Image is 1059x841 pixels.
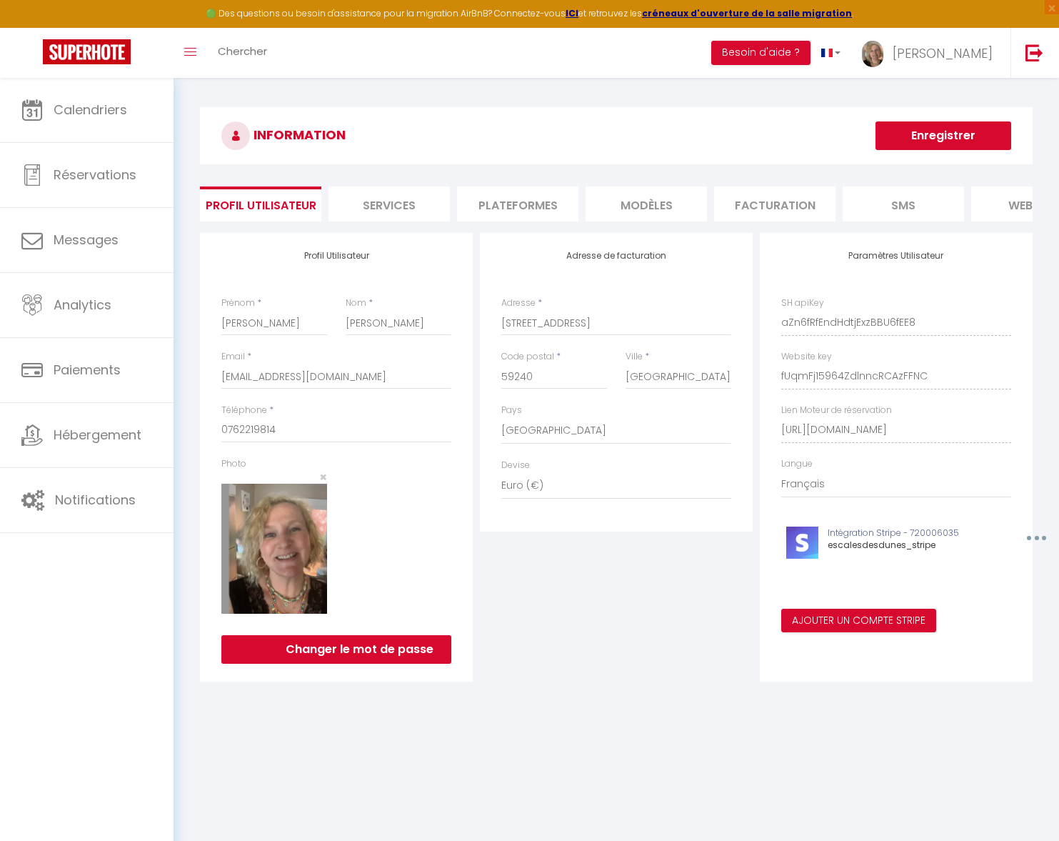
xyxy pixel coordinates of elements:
label: Pays [501,404,522,417]
button: Besoin d'aide ? [711,41,810,65]
a: ... [PERSON_NAME] [851,28,1010,78]
label: Téléphone [221,404,267,417]
li: Facturation [714,186,835,222]
span: Calendriers [54,101,127,119]
span: Analytics [54,296,111,314]
img: logout [1025,44,1043,61]
label: SH apiKey [781,297,824,310]
label: Langue [781,457,813,471]
label: Nom [346,297,366,310]
img: Super Booking [43,39,131,64]
button: Close [319,471,327,484]
span: Réservations [54,166,136,184]
h4: Adresse de facturation [501,251,731,261]
h4: Paramètres Utilisateur [781,251,1011,261]
img: ... [862,41,883,67]
img: stripe-logo.jpeg [786,527,818,559]
li: Services [328,186,450,222]
label: Photo [221,457,246,471]
label: Adresse [501,297,536,310]
button: Ouvrir le widget de chat LiveChat [11,6,54,49]
span: Hébergement [54,426,141,444]
a: créneaux d'ouverture de la salle migration [642,7,852,19]
label: Devise [501,459,530,472]
h4: Profil Utilisateur [221,251,451,261]
button: Enregistrer [875,121,1011,150]
li: MODÈLES [586,186,707,222]
img: 17230561232035.png [221,484,327,614]
span: Chercher [218,44,267,59]
span: Notifications [55,491,136,509]
li: Plateformes [457,186,578,222]
li: SMS [843,186,964,222]
a: Chercher [207,28,278,78]
span: Messages [54,231,119,249]
span: Paiements [54,361,121,379]
li: Profil Utilisateur [200,186,321,222]
a: ICI [566,7,578,19]
button: Changer le mot de passe [221,635,451,664]
label: Website key [781,350,832,364]
span: escalesdesdunes_stripe [828,539,935,551]
p: Intégration Stripe - 720006035 [828,527,994,540]
span: × [319,468,327,486]
label: Code postal [501,350,554,364]
h3: INFORMATION [200,107,1033,164]
label: Lien Moteur de réservation [781,404,892,417]
label: Prénom [221,297,255,310]
span: [PERSON_NAME] [893,44,993,62]
label: Ville [626,350,643,364]
label: Email [221,350,245,364]
button: Ajouter un compte Stripe [781,609,936,633]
